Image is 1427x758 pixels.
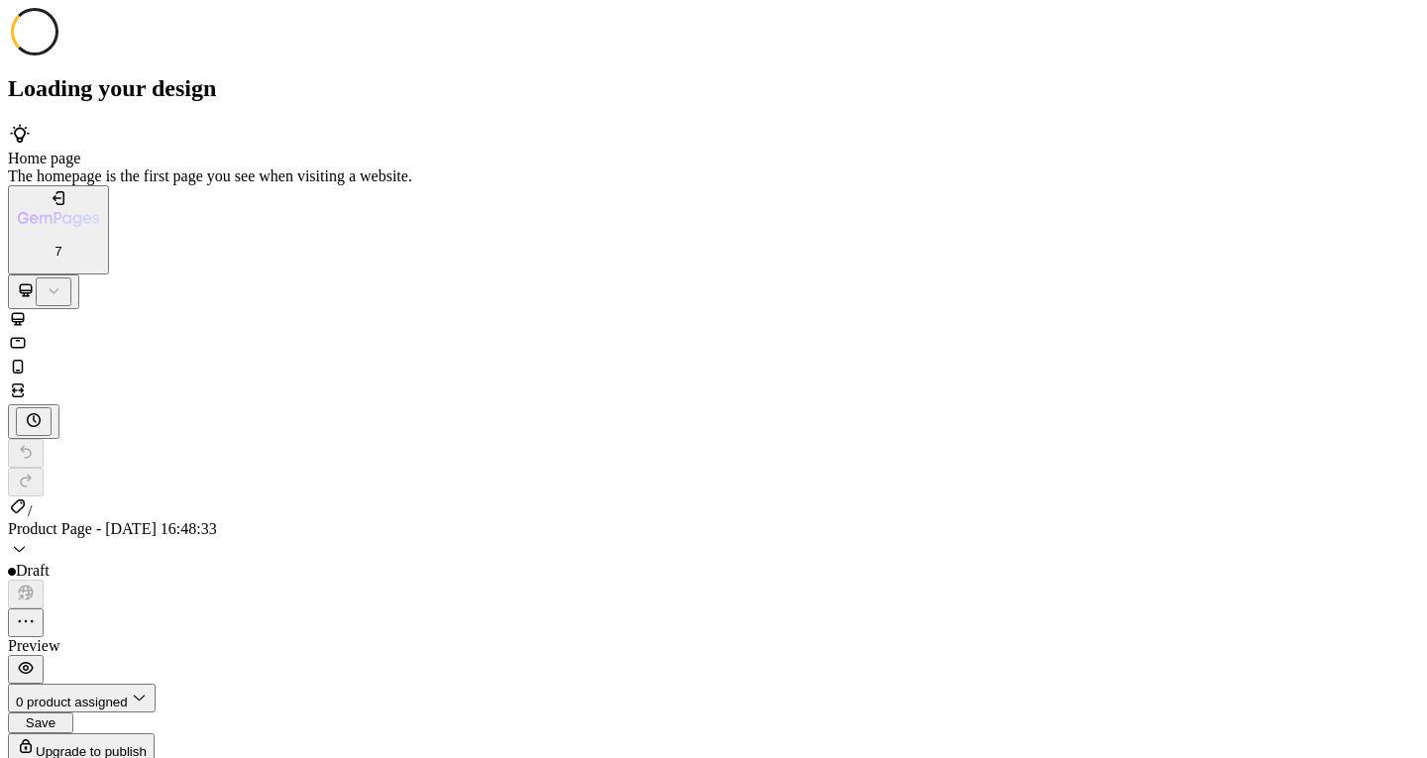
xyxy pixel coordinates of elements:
span: Product Page - [DATE] 16:48:33 [8,520,217,537]
span: Save [26,715,55,730]
h2: Loading your design [8,75,1419,102]
div: Home page [8,150,1419,167]
span: Draft [16,562,50,579]
p: 7 [18,244,99,259]
div: The homepage is the first page you see when visiting a website. [8,167,1419,185]
span: / [28,502,32,519]
button: 0 product assigned [8,684,156,712]
span: 0 product assigned [16,695,128,709]
div: Undo/Redo [8,439,1419,496]
button: Save [8,712,73,733]
button: 7 [8,185,109,275]
div: Preview [8,637,1419,655]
